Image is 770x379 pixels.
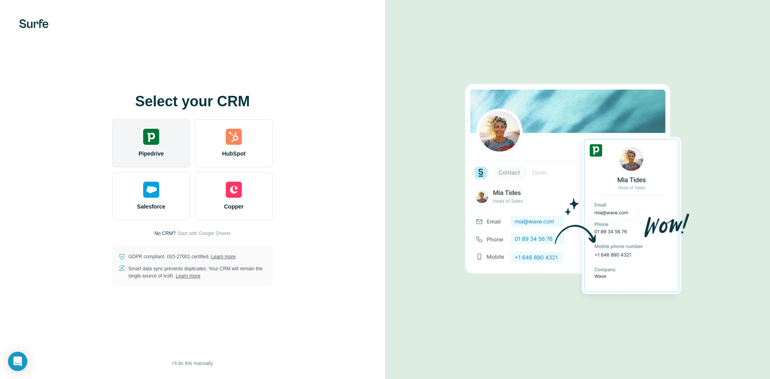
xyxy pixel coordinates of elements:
img: hubspot's logo [226,129,242,145]
span: Copper [224,203,244,211]
span: HubSpot [222,150,245,158]
p: Smart data sync prevents duplicates. Your CRM will remain the single source of truth. [128,265,266,280]
a: Learn more [211,254,235,259]
span: I’ll do this manually [172,360,213,367]
img: copper's logo [226,182,242,198]
span: Salesforce [137,203,166,211]
a: Learn more [176,273,200,279]
img: Surfe's logo [19,19,49,28]
p: No CRM? [154,230,176,237]
p: GDPR compliant. ISO-27001 certified. [128,253,235,260]
img: pipedrive's logo [143,129,159,145]
div: Open Intercom Messenger [8,352,27,371]
img: PIPEDRIVE image [465,71,690,309]
h1: Select your CRM [112,93,273,109]
span: Pipedrive [138,150,164,158]
button: Start with Google Sheets [177,230,231,237]
button: I’ll do this manually [166,357,218,369]
img: salesforce's logo [143,182,159,198]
